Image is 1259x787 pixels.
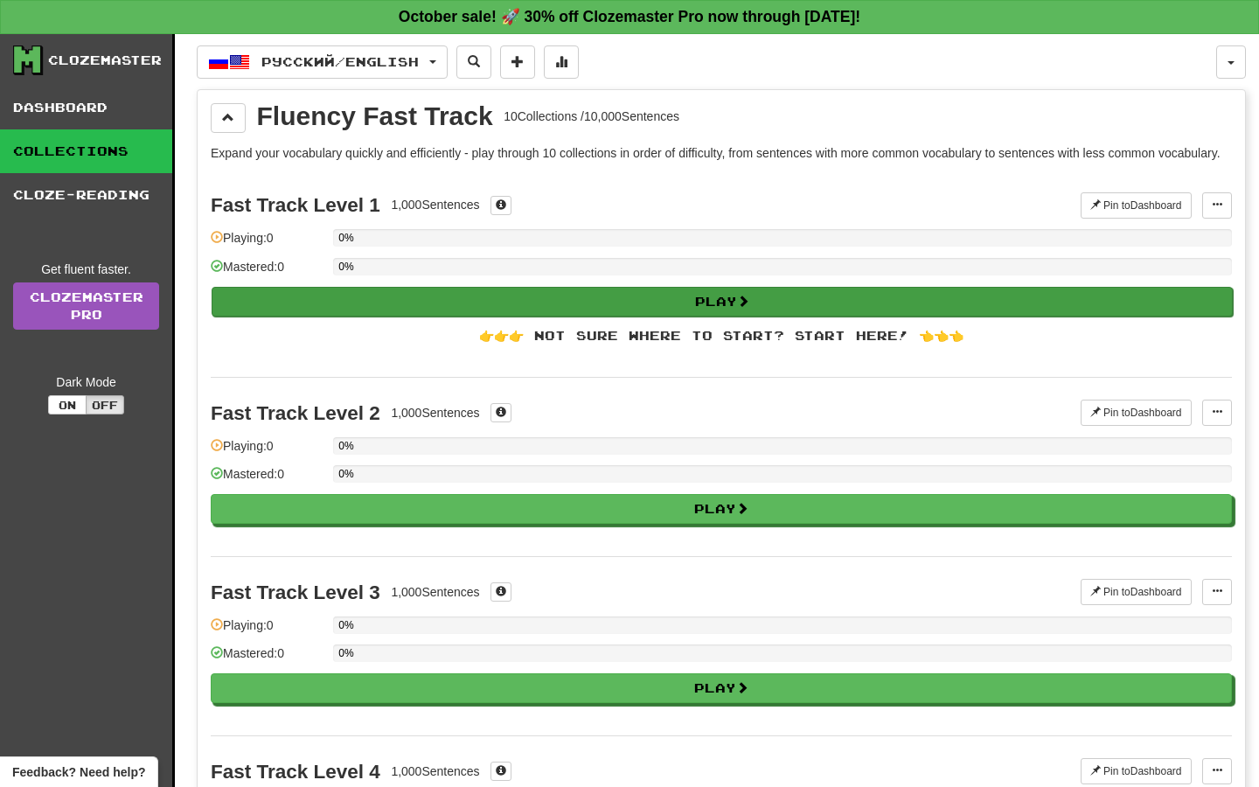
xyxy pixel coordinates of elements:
[48,52,162,69] div: Clozemaster
[211,673,1232,703] button: Play
[391,196,479,213] div: 1,000 Sentences
[504,108,679,125] div: 10 Collections / 10,000 Sentences
[211,258,324,287] div: Mastered: 0
[211,229,324,258] div: Playing: 0
[211,327,1232,345] div: 👉👉👉 Not sure where to start? Start here! 👈👈👈
[212,287,1233,317] button: Play
[456,45,491,79] button: Search sentences
[211,465,324,494] div: Mastered: 0
[211,194,380,216] div: Fast Track Level 1
[13,261,159,278] div: Get fluent faster.
[13,373,159,391] div: Dark Mode
[261,54,419,69] span: Русский / English
[211,402,380,424] div: Fast Track Level 2
[1081,758,1192,784] button: Pin toDashboard
[13,282,159,330] a: ClozemasterPro
[1081,400,1192,426] button: Pin toDashboard
[48,395,87,414] button: On
[391,583,479,601] div: 1,000 Sentences
[211,644,324,673] div: Mastered: 0
[544,45,579,79] button: More stats
[86,395,124,414] button: Off
[211,437,324,466] div: Playing: 0
[257,103,493,129] div: Fluency Fast Track
[211,616,324,645] div: Playing: 0
[211,582,380,603] div: Fast Track Level 3
[1081,192,1192,219] button: Pin toDashboard
[197,45,448,79] button: Русский/English
[211,761,380,783] div: Fast Track Level 4
[391,763,479,780] div: 1,000 Sentences
[211,494,1232,524] button: Play
[391,404,479,421] div: 1,000 Sentences
[399,8,860,25] strong: October sale! 🚀 30% off Clozemaster Pro now through [DATE]!
[211,144,1232,162] p: Expand your vocabulary quickly and efficiently - play through 10 collections in order of difficul...
[1081,579,1192,605] button: Pin toDashboard
[12,763,145,781] span: Open feedback widget
[500,45,535,79] button: Add sentence to collection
